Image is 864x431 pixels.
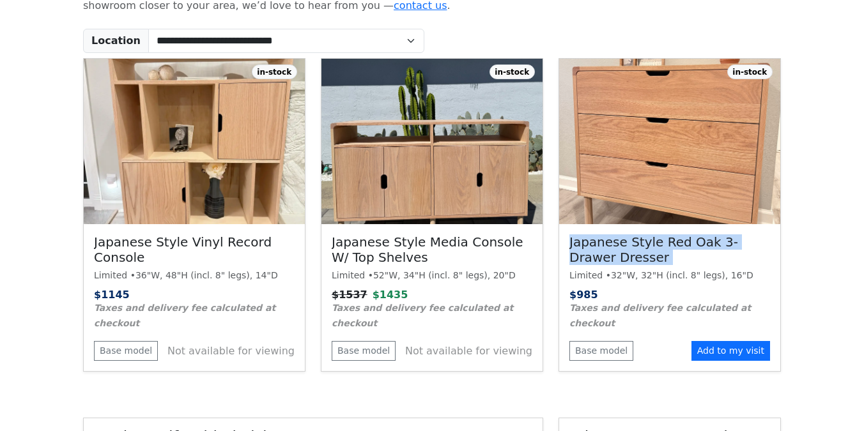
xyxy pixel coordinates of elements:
[373,289,408,301] span: $ 1435
[332,289,367,301] s: $ 1537
[84,59,305,225] img: Japanese Style Vinyl Record Console
[94,303,275,328] small: Taxes and delivery fee calculated at checkout
[94,234,295,266] h3: Japanese Style Vinyl Record Console
[94,289,130,301] span: $ 1145
[321,59,543,225] img: Japanese Style Media Console w/ Top Shelves
[332,303,513,328] small: Taxes and delivery fee calculated at checkout
[569,341,633,361] a: Base model
[569,289,598,301] span: $ 985
[252,64,297,79] span: in-stock
[559,59,780,225] img: Japanese Style Red Oak 3-Drawer Dresser
[569,269,770,282] div: Limited • 32"W, 32"H (incl. 8" legs), 16"D
[569,234,770,266] h3: Japanese Style Red Oak 3-Drawer Dresser
[691,341,770,361] button: Add to my visit
[727,64,773,79] span: in-stock
[332,234,532,266] h3: Japanese Style Media Console w/ Top Shelves
[332,341,396,361] a: Base model
[91,33,141,49] b: Location
[94,341,158,361] a: Base model
[332,269,532,282] div: Limited • 52"W, 34"H (incl. 8" legs), 20"D
[490,64,535,79] span: in-stock
[569,303,751,328] small: Taxes and delivery fee calculated at checkout
[167,344,295,359] span: Not available for viewing
[405,344,532,359] span: Not available for viewing
[94,269,295,282] div: Limited • 36"W, 48"H (incl. 8" legs), 14"D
